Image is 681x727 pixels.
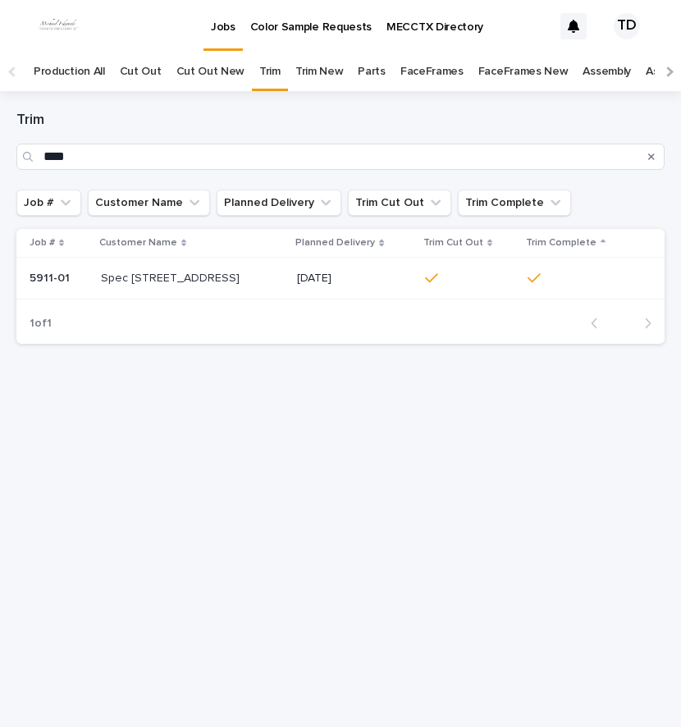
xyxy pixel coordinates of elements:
h1: Trim [16,111,665,130]
button: Job # [16,190,81,216]
button: Trim Cut Out [348,190,451,216]
a: Parts [358,53,385,91]
a: FaceFrames [400,53,464,91]
p: Planned Delivery [295,234,375,252]
a: Assembly [583,53,631,91]
button: Back [578,316,621,331]
p: Job # [30,234,55,252]
p: 5911-01 [30,268,73,286]
a: Cut Out New [176,53,245,91]
tr: 5911-015911-01 Spec [STREET_ADDRESS]Spec [STREET_ADDRESS] [DATE] [16,258,665,299]
a: Cut Out [120,53,162,91]
button: Planned Delivery [217,190,341,216]
a: Trim [259,53,281,91]
p: Spec [STREET_ADDRESS] [101,268,243,286]
input: Search [16,144,665,170]
p: Trim Complete [526,234,596,252]
a: FaceFrames New [478,53,569,91]
a: Production All [34,53,105,91]
button: Customer Name [88,190,210,216]
a: Trim New [295,53,344,91]
p: Trim Cut Out [423,234,483,252]
button: Trim Complete [458,190,571,216]
div: TD [614,13,640,39]
img: dhEtdSsQReaQtgKTuLrt [33,10,84,43]
p: 1 of 1 [16,304,65,344]
button: Next [621,316,665,331]
p: Customer Name [99,234,177,252]
p: [DATE] [297,272,412,286]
